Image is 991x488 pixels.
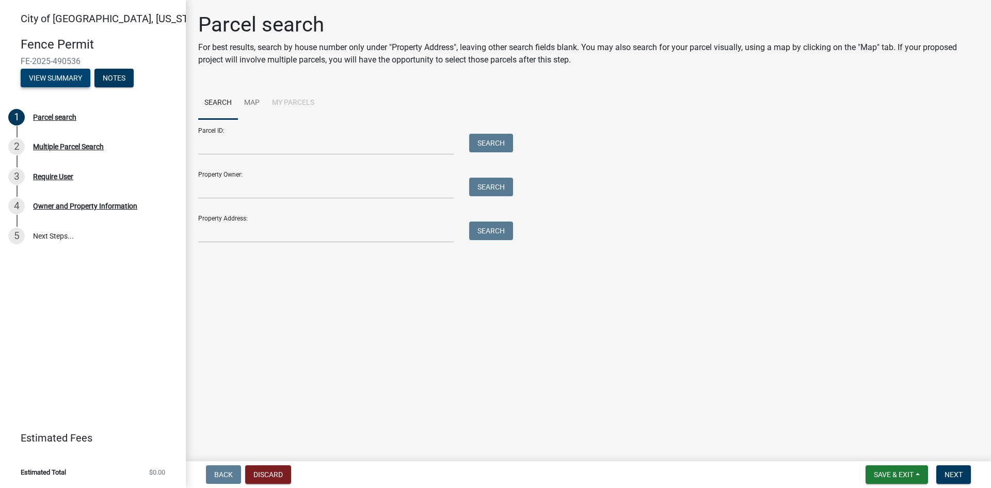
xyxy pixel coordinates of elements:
[8,428,169,448] a: Estimated Fees
[469,178,513,196] button: Search
[21,69,90,87] button: View Summary
[945,470,963,479] span: Next
[21,37,178,52] h4: Fence Permit
[874,470,914,479] span: Save & Exit
[94,69,134,87] button: Notes
[149,469,165,476] span: $0.00
[94,74,134,83] wm-modal-confirm: Notes
[21,56,165,66] span: FE-2025-490536
[469,222,513,240] button: Search
[206,465,241,484] button: Back
[198,87,238,120] a: Search
[8,138,25,155] div: 2
[33,143,104,150] div: Multiple Parcel Search
[8,228,25,244] div: 5
[198,12,979,37] h1: Parcel search
[8,198,25,214] div: 4
[936,465,971,484] button: Next
[245,465,291,484] button: Discard
[214,470,233,479] span: Back
[21,74,90,83] wm-modal-confirm: Summary
[866,465,928,484] button: Save & Exit
[8,109,25,125] div: 1
[21,12,209,25] span: City of [GEOGRAPHIC_DATA], [US_STATE]
[33,202,137,210] div: Owner and Property Information
[21,469,66,476] span: Estimated Total
[198,41,979,66] p: For best results, search by house number only under "Property Address", leaving other search fiel...
[8,168,25,185] div: 3
[33,173,73,180] div: Require User
[33,114,76,121] div: Parcel search
[469,134,513,152] button: Search
[238,87,266,120] a: Map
